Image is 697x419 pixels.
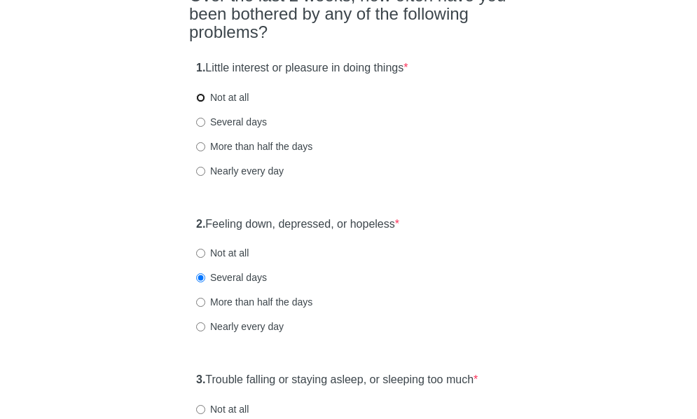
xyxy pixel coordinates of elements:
[196,372,478,388] label: Trouble falling or staying asleep, or sleeping too much
[196,142,205,151] input: More than half the days
[196,320,284,334] label: Nearly every day
[196,167,205,176] input: Nearly every day
[196,93,205,102] input: Not at all
[196,217,399,233] label: Feeling down, depressed, or hopeless
[196,322,205,331] input: Nearly every day
[196,60,408,76] label: Little interest or pleasure in doing things
[196,402,249,416] label: Not at all
[196,373,205,385] strong: 3.
[196,115,267,129] label: Several days
[196,164,284,178] label: Nearly every day
[196,90,249,104] label: Not at all
[196,218,205,230] strong: 2.
[196,295,312,309] label: More than half the days
[196,270,267,284] label: Several days
[196,139,312,153] label: More than half the days
[196,118,205,127] input: Several days
[196,246,249,260] label: Not at all
[196,405,205,414] input: Not at all
[196,62,205,74] strong: 1.
[196,273,205,282] input: Several days
[196,249,205,258] input: Not at all
[196,298,205,307] input: More than half the days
